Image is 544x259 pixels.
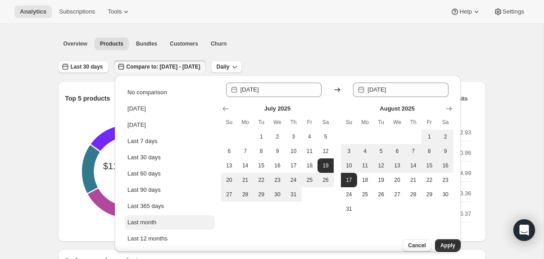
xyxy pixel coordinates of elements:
[389,187,405,202] button: Wednesday August 27 2025
[341,187,357,202] button: Sunday August 24 2025
[241,119,250,126] span: Mo
[443,102,455,115] button: Show next month, September 2025
[441,148,450,155] span: 9
[269,144,286,158] button: Wednesday July 9 2025
[345,148,354,155] span: 3
[305,162,314,169] span: 18
[341,158,357,173] button: Sunday August 10 2025
[125,199,215,213] button: Last 365 days
[361,148,370,155] span: 4
[317,158,334,173] button: Start of range Saturday July 19 2025
[269,158,286,173] button: Wednesday July 16 2025
[225,148,234,155] span: 6
[389,158,405,173] button: Wednesday August 13 2025
[361,176,370,184] span: 18
[459,8,471,15] span: Help
[237,115,254,129] th: Monday
[425,148,434,155] span: 8
[405,144,422,158] button: Thursday August 7 2025
[409,148,418,155] span: 7
[127,88,167,97] div: No comparison
[20,8,46,15] span: Analytics
[361,191,370,198] span: 25
[125,150,215,165] button: Last 30 days
[345,191,354,198] span: 24
[289,119,298,126] span: Th
[225,176,234,184] span: 20
[269,115,286,129] th: Wednesday
[405,173,422,187] button: Thursday August 21 2025
[211,60,242,73] button: Daily
[253,144,269,158] button: Tuesday July 8 2025
[253,187,269,202] button: Tuesday July 29 2025
[345,162,354,169] span: 10
[302,158,318,173] button: Friday July 18 2025
[373,158,389,173] button: Tuesday August 12 2025
[357,158,373,173] button: Monday August 11 2025
[237,173,254,187] button: Monday July 21 2025
[114,60,206,73] button: Compare to: [DATE] - [DATE]
[425,176,434,184] span: 22
[221,144,237,158] button: Sunday July 6 2025
[305,176,314,184] span: 25
[321,162,330,169] span: 19
[302,173,318,187] button: Friday July 25 2025
[221,173,237,187] button: Sunday July 20 2025
[403,239,431,252] button: Cancel
[437,129,453,144] button: Saturday August 2 2025
[345,119,354,126] span: Su
[58,60,109,73] button: Last 30 days
[425,162,434,169] span: 15
[286,144,302,158] button: Thursday July 10 2025
[102,5,136,18] button: Tools
[341,173,357,187] button: End of range Sunday August 17 2025
[269,187,286,202] button: Wednesday July 30 2025
[269,129,286,144] button: Wednesday July 2 2025
[409,191,418,198] span: 28
[253,158,269,173] button: Tuesday July 15 2025
[373,144,389,158] button: Tuesday August 5 2025
[373,115,389,129] th: Tuesday
[405,115,422,129] th: Thursday
[376,162,385,169] span: 12
[257,148,266,155] span: 8
[253,115,269,129] th: Tuesday
[422,158,438,173] button: Friday August 15 2025
[253,173,269,187] button: Tuesday July 22 2025
[273,162,282,169] span: 16
[425,119,434,126] span: Fr
[221,158,237,173] button: Sunday July 13 2025
[241,191,250,198] span: 28
[321,119,330,126] span: Sa
[127,234,168,243] div: Last 12 months
[437,115,453,129] th: Saturday
[219,102,232,115] button: Show previous month, June 2025
[273,119,282,126] span: We
[437,173,453,187] button: Saturday August 23 2025
[273,133,282,140] span: 2
[286,129,302,144] button: Thursday July 3 2025
[127,202,164,211] div: Last 365 days
[321,176,330,184] span: 26
[513,219,535,241] div: Open Intercom Messenger
[127,185,161,194] div: Last 90 days
[373,173,389,187] button: Tuesday August 19 2025
[237,158,254,173] button: Monday July 14 2025
[211,40,227,47] span: Churn
[63,40,87,47] span: Overview
[408,242,426,249] span: Cancel
[125,166,215,181] button: Last 60 days
[305,119,314,126] span: Fr
[125,85,215,100] button: No comparison
[376,191,385,198] span: 26
[441,162,450,169] span: 16
[59,8,95,15] span: Subscriptions
[125,118,215,132] button: [DATE]
[425,191,434,198] span: 29
[317,144,334,158] button: Saturday July 12 2025
[393,148,402,155] span: 6
[127,104,146,113] div: [DATE]
[289,191,298,198] span: 31
[108,8,122,15] span: Tools
[441,191,450,198] span: 30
